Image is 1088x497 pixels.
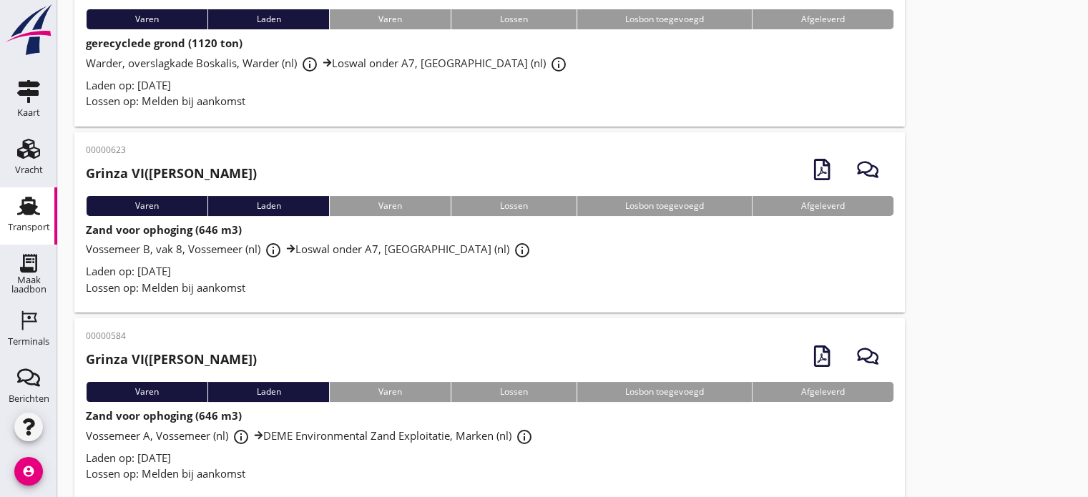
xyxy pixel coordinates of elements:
div: Vracht [15,165,43,174]
a: 00000623Grinza VI([PERSON_NAME])VarenLadenVarenLossenLosbon toegevoegdAfgeleverdZand voor ophogin... [74,132,905,313]
strong: gerecyclede grond (1120 ton) [86,36,242,50]
div: Varen [86,196,207,216]
div: Afgeleverd [752,196,893,216]
i: info_outline [514,242,531,259]
span: Warder, overslagkade Boskalis, Warder (nl) Loswal onder A7, [GEOGRAPHIC_DATA] (nl) [86,56,572,70]
i: info_outline [265,242,282,259]
span: Vossemeer B, vak 8, Vossemeer (nl) Loswal onder A7, [GEOGRAPHIC_DATA] (nl) [86,242,535,256]
div: Losbon toegevoegd [577,196,753,216]
div: Afgeleverd [752,9,893,29]
span: Lossen op: Melden bij aankomst [86,280,245,295]
div: Berichten [9,394,49,403]
div: Lossen [451,196,577,216]
i: info_outline [232,428,250,446]
div: Transport [8,222,50,232]
img: logo-small.a267ee39.svg [3,4,54,56]
h2: ([PERSON_NAME]) [86,350,257,369]
div: Varen [86,9,207,29]
div: Laden [207,196,330,216]
div: Lossen [451,382,577,402]
span: Laden op: [DATE] [86,451,171,465]
div: Laden [207,9,330,29]
div: Varen [329,9,451,29]
strong: Zand voor ophoging (646 m3) [86,222,242,237]
div: Varen [86,382,207,402]
div: Lossen [451,9,577,29]
div: Terminals [8,337,49,346]
div: Kaart [17,108,40,117]
p: 00000584 [86,330,257,343]
div: Varen [329,196,451,216]
i: account_circle [14,457,43,486]
h2: ([PERSON_NAME]) [86,164,257,183]
strong: Grinza VI [86,350,144,368]
span: Laden op: [DATE] [86,78,171,92]
strong: Grinza VI [86,164,144,182]
span: Lossen op: Melden bij aankomst [86,466,245,481]
div: Laden [207,382,330,402]
div: Losbon toegevoegd [577,9,753,29]
div: Varen [329,382,451,402]
strong: Zand voor ophoging (646 m3) [86,408,242,423]
i: info_outline [301,56,318,73]
i: info_outline [550,56,567,73]
i: info_outline [516,428,533,446]
p: 00000623 [86,144,257,157]
span: Vossemeer A, Vossemeer (nl) DEME Environmental Zand Exploitatie, Marken (nl) [86,428,537,443]
span: Laden op: [DATE] [86,264,171,278]
div: Losbon toegevoegd [577,382,753,402]
div: Afgeleverd [752,382,893,402]
span: Lossen op: Melden bij aankomst [86,94,245,108]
